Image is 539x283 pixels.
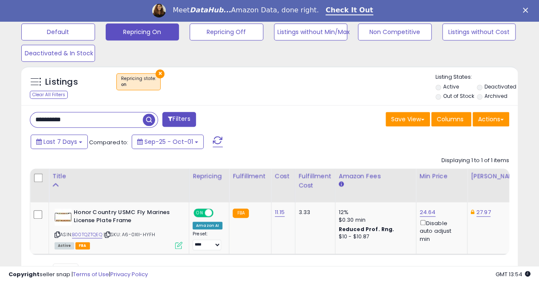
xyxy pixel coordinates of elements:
[43,137,77,146] span: Last 7 Days
[21,45,95,62] button: Deactivated & In Stock
[89,138,128,146] span: Compared to:
[75,242,90,249] span: FBA
[431,112,471,126] button: Columns
[121,82,156,88] div: on
[339,209,409,216] div: 12%
[55,209,72,226] img: 41qWsV-XsYL._SL40_.jpg
[496,270,530,278] span: 2025-10-9 13:54 GMT
[386,112,430,126] button: Save View
[473,112,509,126] button: Actions
[326,6,373,15] a: Check It Out
[441,157,509,165] div: Displaying 1 to 1 of 1 items
[110,270,148,278] a: Privacy Policy
[52,172,185,181] div: Title
[30,91,68,99] div: Clear All Filters
[212,209,226,217] span: OFF
[173,6,319,14] div: Meet Amazon Data, done right.
[274,23,348,40] button: Listings without Min/Max
[420,218,461,243] div: Disable auto adjust min
[275,208,285,217] a: 11.15
[339,172,412,181] div: Amazon Fees
[194,209,205,217] span: ON
[55,209,182,248] div: ASIN:
[104,231,155,238] span: | SKU: A6-0XII-HYFH
[233,209,248,218] small: FBA
[275,172,291,181] div: Cost
[55,242,74,249] span: All listings currently available for purchase on Amazon
[21,23,95,40] button: Default
[72,231,102,238] a: B00TQZTQEQ
[339,181,344,189] small: Amazon Fees.
[233,172,267,181] div: Fulfillment
[193,172,225,181] div: Repricing
[476,208,491,217] a: 27.97
[339,226,395,233] b: Reduced Prof. Rng.
[74,209,177,226] b: Honor Country USMC Fly Marines License Plate Frame
[484,92,507,100] label: Archived
[523,8,531,13] div: Close
[121,75,156,88] span: Repricing state :
[162,112,196,127] button: Filters
[437,115,464,123] span: Columns
[144,137,193,146] span: Sep-25 - Oct-01
[443,83,458,90] label: Active
[471,172,522,181] div: [PERSON_NAME]
[31,134,88,149] button: Last 7 Days
[435,73,518,81] p: Listing States:
[190,23,263,40] button: Repricing Off
[420,208,436,217] a: 24.64
[299,172,331,190] div: Fulfillment Cost
[193,222,222,229] div: Amazon AI
[193,231,222,250] div: Preset:
[484,83,516,90] label: Deactivated
[106,23,179,40] button: Repricing On
[9,270,40,278] strong: Copyright
[132,134,204,149] button: Sep-25 - Oct-01
[152,4,166,17] img: Profile image for Georgie
[156,69,164,78] button: ×
[190,6,231,14] i: DataHub...
[443,92,474,100] label: Out of Stock
[73,270,109,278] a: Terms of Use
[358,23,432,40] button: Non Competitive
[442,23,516,40] button: Listings without Cost
[339,233,409,240] div: $10 - $10.87
[339,216,409,224] div: $0.30 min
[420,172,464,181] div: Min Price
[9,271,148,279] div: seller snap | |
[299,209,329,216] div: 3.33
[45,76,78,88] h5: Listings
